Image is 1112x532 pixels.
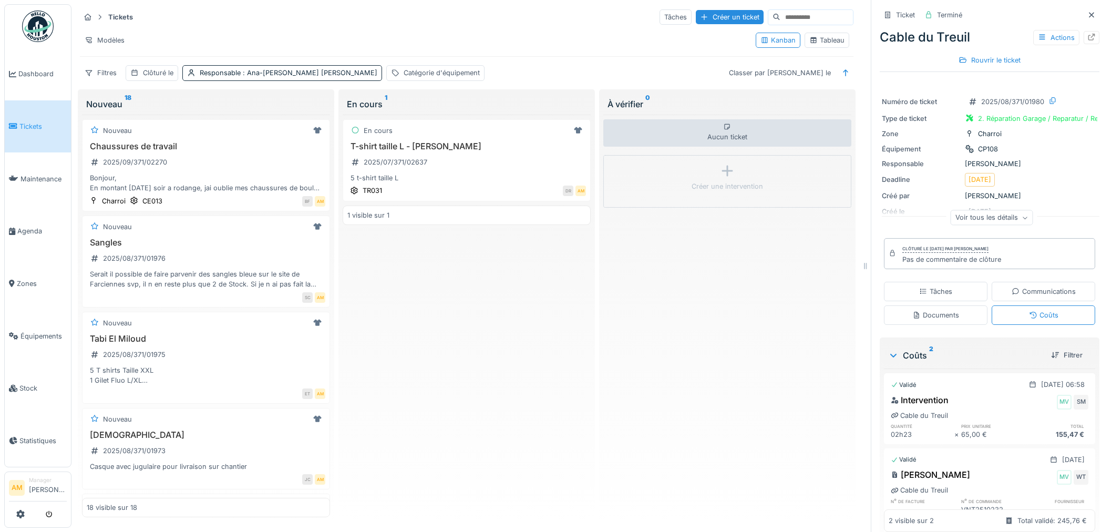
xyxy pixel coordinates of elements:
div: 2025/09/371/02270 [103,157,167,167]
div: Cable du Treuil [891,485,948,495]
span: Maintenance [20,174,67,184]
h6: n° de facture [891,498,954,505]
div: Serait il possible de faire parvenir des sangles bleue sur le site de Farciennes svp, il n en res... [87,269,325,289]
h6: n° de commande [961,498,1025,505]
div: Tâches [919,287,952,296]
div: 2025/08/371/01975 [103,350,166,360]
div: VNT2510232 [961,505,1025,515]
div: Bonjour, En montant [DATE] soir a rodange, jai oublie mes chaussures de boulot et suis dans un be... [87,173,325,193]
div: Tâches [660,9,692,25]
div: Tableau [809,35,845,45]
a: Stock [5,362,71,415]
div: Validé [891,381,917,390]
div: Classer par [PERSON_NAME] le [724,65,836,80]
div: Type de ticket [882,114,961,124]
div: Nouveau [103,222,132,232]
div: À vérifier [608,98,847,110]
div: MV [1057,470,1072,485]
div: Terminé [937,10,962,20]
div: Actions [1033,30,1079,45]
div: Casque avec jugulaire pour livraison sur chantier [87,462,325,472]
span: Tickets [19,121,67,131]
div: AM [315,196,325,207]
div: — [891,505,954,515]
div: 2025/07/371/02637 [364,157,427,167]
a: Statistiques [5,415,71,467]
div: Voir tous les détails [951,210,1033,226]
div: CE013 [142,196,162,206]
div: Créé par [882,191,961,201]
div: [PERSON_NAME] [882,159,1097,169]
sup: 1 [385,98,387,110]
div: DR [563,186,573,196]
div: 5 T shirts Taille XXL 1 Gilet Fluo L/XL 1 chaussures de travail pointure 43 [87,365,325,385]
div: AM [315,388,325,399]
div: 2 visible sur 2 [889,516,934,526]
div: Nouveau [103,318,132,328]
div: Coûts [888,349,1043,362]
div: Numéro de ticket [882,97,961,107]
div: 5 t-shirt taille L [347,173,586,183]
sup: 2 [929,349,933,362]
a: Agenda [5,205,71,258]
div: AM [315,474,325,485]
sup: 0 [645,98,650,110]
div: WT [1074,470,1088,485]
a: AM Manager[PERSON_NAME] [9,476,67,502]
div: [DATE] [1062,455,1085,465]
div: Responsable [882,159,961,169]
li: [PERSON_NAME] [29,476,67,499]
div: Nouveau [86,98,326,110]
div: CP108 [978,144,998,154]
div: Créer un ticket [696,10,764,24]
div: [DATE] [969,175,991,185]
div: AM [575,186,586,196]
div: 65,00 € [961,429,1025,439]
div: Nouveau [103,414,132,424]
div: Charroi [978,129,1002,139]
div: ET [302,388,313,399]
span: Dashboard [18,69,67,79]
div: Rouvrir le ticket [954,53,1025,67]
div: × [954,429,961,439]
div: En cours [347,98,586,110]
div: Aucun ticket [603,119,851,147]
div: Créer une intervention [692,181,763,191]
div: Filtres [80,65,121,80]
div: En cours [364,126,393,136]
div: 02h23 [891,429,954,439]
div: 2025/08/371/01976 [103,253,166,263]
div: [DATE] 06:58 [1041,380,1085,390]
div: SM [1074,395,1088,410]
div: Cable du Treuil [880,28,1099,47]
span: Équipements [20,331,67,341]
div: Clôturé le [DATE] par [PERSON_NAME] [902,245,989,253]
div: Communications [1012,287,1076,296]
div: Intervention [891,394,949,406]
img: Badge_color-CXgf-gQk.svg [22,11,54,42]
div: 2025/08/371/01973 [103,446,166,456]
h3: Chaussures de travail [87,141,325,151]
div: Manager [29,476,67,484]
div: Modèles [80,33,129,48]
div: Clôturé le [143,68,173,78]
div: Équipement [882,144,961,154]
div: Filtrer [1047,348,1087,362]
li: AM [9,480,25,496]
div: 18 visible sur 18 [87,503,137,513]
div: Ticket [896,10,915,20]
div: Charroi [102,196,126,206]
h3: Sangles [87,238,325,248]
a: Maintenance [5,152,71,205]
h6: prix unitaire [961,423,1025,429]
a: Dashboard [5,48,71,100]
div: MV [1057,395,1072,410]
div: TR031 [363,186,382,196]
h6: total [1025,423,1088,429]
h3: T-shirt taille L - [PERSON_NAME] [347,141,586,151]
div: Catégorie d'équipement [404,68,480,78]
div: [PERSON_NAME] [882,191,1097,201]
h3: Tabi El Miloud [87,334,325,344]
div: Coûts [1029,310,1058,320]
a: Tickets [5,100,71,153]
